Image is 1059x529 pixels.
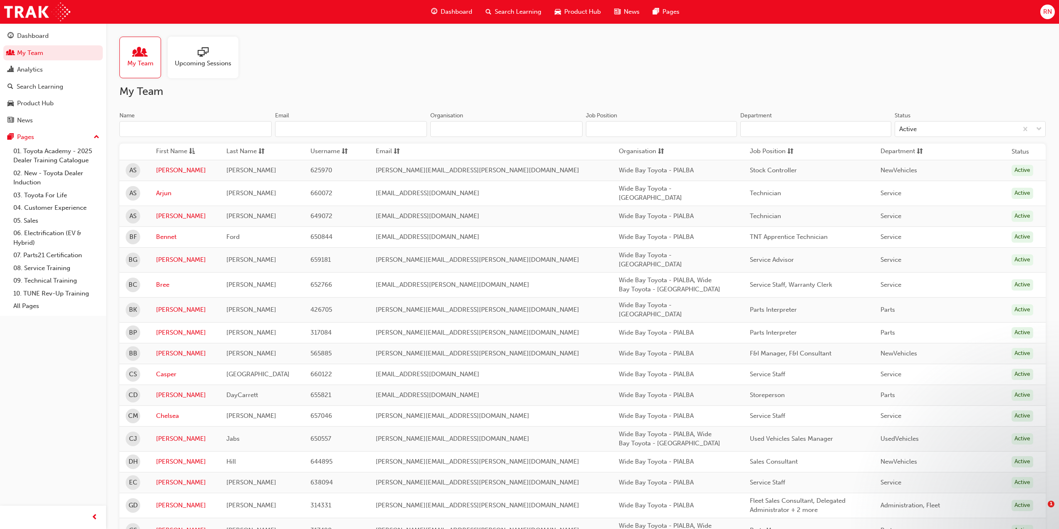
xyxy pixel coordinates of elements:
th: Status [1012,147,1029,156]
span: 317084 [310,329,332,336]
span: Technician [750,189,781,197]
a: [PERSON_NAME] [156,328,214,338]
a: [PERSON_NAME] [156,478,214,487]
span: [EMAIL_ADDRESS][DOMAIN_NAME] [376,189,479,197]
span: [PERSON_NAME][EMAIL_ADDRESS][PERSON_NAME][DOMAIN_NAME] [376,458,579,465]
button: Departmentsorting-icon [880,147,926,157]
span: [EMAIL_ADDRESS][DOMAIN_NAME] [376,370,479,378]
a: [PERSON_NAME] [156,457,214,467]
span: Wide Bay Toyota - PIALBA [619,212,694,220]
span: [PERSON_NAME] [226,502,276,509]
a: 08. Service Training [10,262,103,275]
span: Fleet Sales Consultant, Delegated Administrator + 2 more [750,497,846,514]
span: [PERSON_NAME][EMAIL_ADDRESS][PERSON_NAME][DOMAIN_NAME] [376,166,579,174]
span: Wide Bay Toyota - PIALBA [619,391,694,399]
div: Active [1012,369,1033,380]
span: Sales Consultant [750,458,798,465]
span: CD [129,390,138,400]
span: prev-icon [92,512,98,523]
a: [PERSON_NAME] [156,434,214,444]
span: DayCarrett [226,391,258,399]
span: [PERSON_NAME][EMAIL_ADDRESS][DOMAIN_NAME] [376,412,529,420]
span: [PERSON_NAME] [226,412,276,420]
a: news-iconNews [608,3,646,20]
span: 660122 [310,370,332,378]
span: [PERSON_NAME][EMAIL_ADDRESS][PERSON_NAME][DOMAIN_NAME] [376,329,579,336]
span: [EMAIL_ADDRESS][DOMAIN_NAME] [376,233,479,241]
span: Wide Bay Toyota - PIALBA [619,479,694,486]
span: BG [129,255,137,265]
a: [PERSON_NAME] [156,211,214,221]
span: search-icon [486,7,491,17]
span: Wide Bay Toyota - PIALBA [619,370,694,378]
span: Service [880,189,901,197]
span: Service [880,370,901,378]
div: Dashboard [17,31,49,41]
a: All Pages [10,300,103,313]
a: Dashboard [3,28,103,44]
span: Wide Bay Toyota - [GEOGRAPHIC_DATA] [619,185,682,202]
span: Service Advisor [750,256,794,263]
span: Wide Bay Toyota - PIALBA, Wide Bay Toyota - [GEOGRAPHIC_DATA] [619,430,720,447]
span: Search Learning [495,7,541,17]
div: Name [119,112,135,120]
span: Dashboard [441,7,472,17]
a: Search Learning [3,79,103,94]
div: Product Hub [17,99,54,108]
span: NewVehicles [880,166,917,174]
span: Parts [880,306,895,313]
span: Email [376,147,392,157]
span: guage-icon [7,32,14,40]
a: News [3,113,103,128]
a: Product Hub [3,96,103,111]
span: Service Staff [750,479,785,486]
div: Organisation [430,112,463,120]
button: Emailsorting-icon [376,147,422,157]
span: DH [129,457,138,467]
span: Ford [226,233,240,241]
span: search-icon [7,83,13,91]
span: Stock Controller [750,166,797,174]
span: sorting-icon [658,147,664,157]
a: guage-iconDashboard [424,3,479,20]
span: Wide Bay Toyota - PIALBA [619,412,694,420]
span: News [624,7,640,17]
button: Pages [3,129,103,145]
div: Department [740,112,772,120]
a: 03. Toyota For Life [10,189,103,202]
span: [EMAIL_ADDRESS][PERSON_NAME][DOMAIN_NAME] [376,281,529,288]
span: Wide Bay Toyota - [GEOGRAPHIC_DATA] [619,301,682,318]
a: Bennet [156,232,214,242]
a: My Team [119,37,168,78]
span: Service Staff [750,412,785,420]
span: Administration, Fleet [880,502,940,509]
span: sessionType_ONLINE_URL-icon [198,47,208,59]
span: Service [880,233,901,241]
a: Bree [156,280,214,290]
span: CJ [129,434,137,444]
span: up-icon [94,132,99,143]
span: [PERSON_NAME][EMAIL_ADDRESS][PERSON_NAME][DOMAIN_NAME] [376,306,579,313]
a: 06. Electrification (EV & Hybrid) [10,227,103,249]
button: Usernamesorting-icon [310,147,356,157]
div: Active [1012,165,1033,176]
span: Service Staff, Warranty Clerk [750,281,832,288]
div: Job Position [586,112,617,120]
span: [PERSON_NAME] [226,256,276,263]
span: [EMAIL_ADDRESS][DOMAIN_NAME] [376,212,479,220]
span: GD [129,501,138,510]
a: Upcoming Sessions [168,37,245,78]
div: Active [1012,327,1033,338]
a: Trak [4,2,70,21]
a: Casper [156,370,214,379]
span: [EMAIL_ADDRESS][DOMAIN_NAME] [376,391,479,399]
a: 05. Sales [10,214,103,227]
a: 01. Toyota Academy - 2025 Dealer Training Catalogue [10,145,103,167]
span: car-icon [555,7,561,17]
a: 10. TUNE Rev-Up Training [10,287,103,300]
span: Last Name [226,147,257,157]
span: 638094 [310,479,333,486]
span: [PERSON_NAME] [226,166,276,174]
button: RN [1040,5,1055,19]
span: [PERSON_NAME][EMAIL_ADDRESS][PERSON_NAME][DOMAIN_NAME] [376,502,579,509]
